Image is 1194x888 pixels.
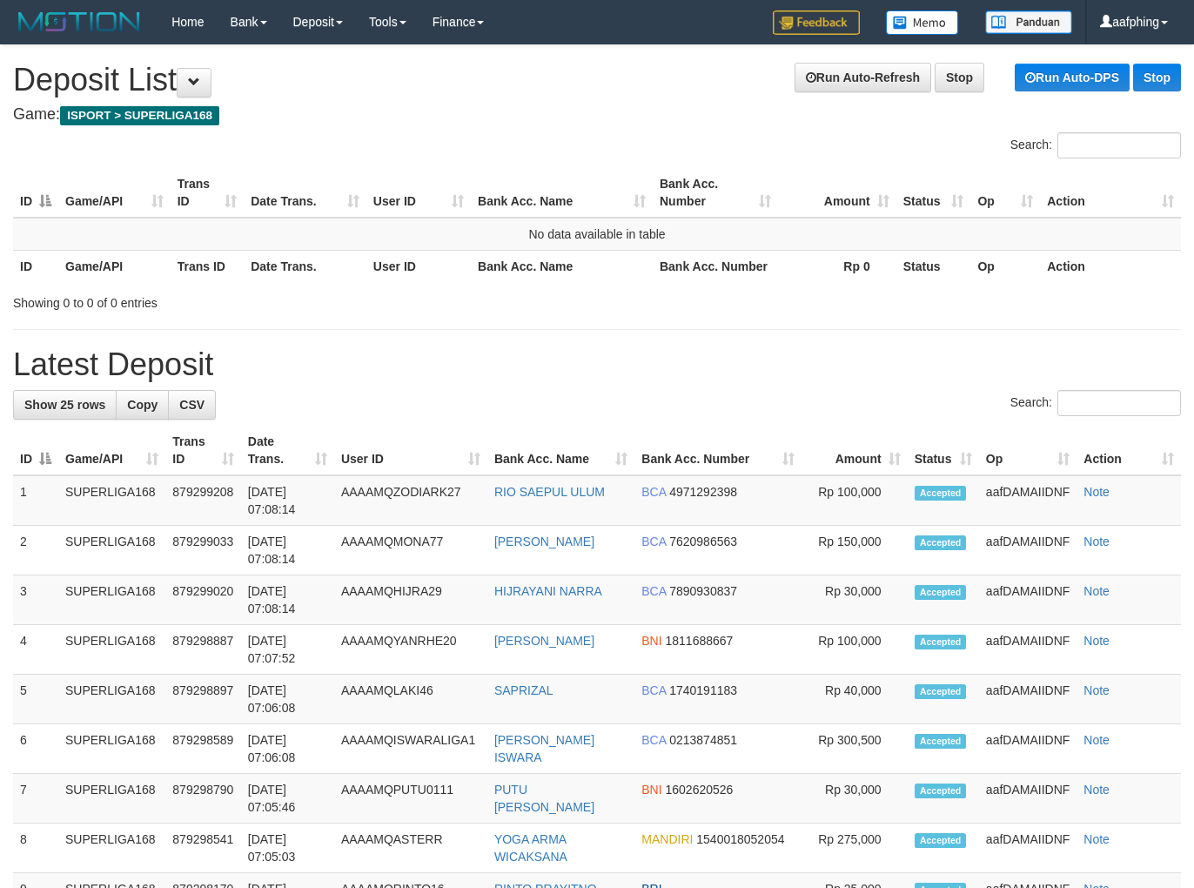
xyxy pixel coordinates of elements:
[970,250,1040,282] th: Op
[1077,426,1181,475] th: Action: activate to sort column ascending
[802,675,908,724] td: Rp 40,000
[334,526,487,575] td: AAAAMQMONA77
[802,625,908,675] td: Rp 100,000
[334,824,487,873] td: AAAAMQASTERR
[58,575,165,625] td: SUPERLIGA168
[896,168,971,218] th: Status: activate to sort column ascending
[13,9,145,35] img: MOTION_logo.png
[165,426,240,475] th: Trans ID: activate to sort column ascending
[970,168,1040,218] th: Op: activate to sort column ascending
[334,675,487,724] td: AAAAMQLAKI46
[773,10,860,35] img: Feedback.jpg
[802,724,908,774] td: Rp 300,500
[13,250,58,282] th: ID
[669,485,737,499] span: Copy 4971292398 to clipboard
[979,824,1077,873] td: aafDAMAIIDNF
[935,63,984,92] a: Stop
[1083,485,1110,499] a: Note
[653,168,778,218] th: Bank Acc. Number: activate to sort column ascending
[179,398,205,412] span: CSV
[494,634,594,648] a: [PERSON_NAME]
[1083,683,1110,697] a: Note
[669,535,737,548] span: Copy 7620986563 to clipboard
[494,683,553,697] a: SAPRIZAL
[366,250,471,282] th: User ID
[778,168,896,218] th: Amount: activate to sort column ascending
[886,10,959,35] img: Button%20Memo.svg
[1083,634,1110,648] a: Note
[58,774,165,824] td: SUPERLIGA168
[641,683,666,697] span: BCA
[1083,535,1110,548] a: Note
[979,526,1077,575] td: aafDAMAIIDNF
[13,426,58,475] th: ID: activate to sort column descending
[471,250,653,282] th: Bank Acc. Name
[915,635,967,649] span: Accepted
[979,724,1077,774] td: aafDAMAIIDNF
[979,575,1077,625] td: aafDAMAIIDNF
[13,168,58,218] th: ID: activate to sort column descending
[915,585,967,600] span: Accepted
[802,575,908,625] td: Rp 30,000
[641,535,666,548] span: BCA
[802,475,908,526] td: Rp 100,000
[634,426,802,475] th: Bank Acc. Number: activate to sort column ascending
[60,106,219,125] span: ISPORT > SUPERLIGA168
[58,426,165,475] th: Game/API: activate to sort column ascending
[13,347,1181,382] h1: Latest Deposit
[116,390,169,420] a: Copy
[1083,783,1110,797] a: Note
[13,287,485,312] div: Showing 0 to 0 of 0 entries
[802,426,908,475] th: Amount: activate to sort column ascending
[1083,584,1110,598] a: Note
[165,774,240,824] td: 879298790
[641,783,661,797] span: BNI
[58,526,165,575] td: SUPERLIGA168
[666,634,734,648] span: Copy 1811688667 to clipboard
[1015,64,1130,91] a: Run Auto-DPS
[979,426,1077,475] th: Op: activate to sort column ascending
[669,733,737,747] span: Copy 0213874851 to clipboard
[985,10,1072,34] img: panduan.png
[666,783,734,797] span: Copy 1602620526 to clipboard
[915,684,967,699] span: Accepted
[58,675,165,724] td: SUPERLIGA168
[334,575,487,625] td: AAAAMQHIJRA29
[241,475,334,526] td: [DATE] 07:08:14
[494,485,605,499] a: RIO SAEPUL ULUM
[13,774,58,824] td: 7
[896,250,971,282] th: Status
[979,475,1077,526] td: aafDAMAIIDNF
[165,475,240,526] td: 879299208
[1040,168,1181,218] th: Action: activate to sort column ascending
[334,774,487,824] td: AAAAMQPUTU0111
[1133,64,1181,91] a: Stop
[24,398,105,412] span: Show 25 rows
[979,774,1077,824] td: aafDAMAIIDNF
[915,535,967,550] span: Accepted
[908,426,979,475] th: Status: activate to sort column ascending
[641,485,666,499] span: BCA
[915,784,967,798] span: Accepted
[641,634,661,648] span: BNI
[58,724,165,774] td: SUPERLIGA168
[979,625,1077,675] td: aafDAMAIIDNF
[13,625,58,675] td: 4
[778,250,896,282] th: Rp 0
[696,832,784,846] span: Copy 1540018052054 to clipboard
[58,168,171,218] th: Game/API: activate to sort column ascending
[641,832,693,846] span: MANDIRI
[494,733,594,764] a: [PERSON_NAME] ISWARA
[13,218,1181,251] td: No data available in table
[168,390,216,420] a: CSV
[241,774,334,824] td: [DATE] 07:05:46
[58,824,165,873] td: SUPERLIGA168
[1083,733,1110,747] a: Note
[241,625,334,675] td: [DATE] 07:07:52
[58,250,171,282] th: Game/API
[13,106,1181,124] h4: Game:
[669,683,737,697] span: Copy 1740191183 to clipboard
[802,526,908,575] td: Rp 150,000
[1083,832,1110,846] a: Note
[487,426,634,475] th: Bank Acc. Name: activate to sort column ascending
